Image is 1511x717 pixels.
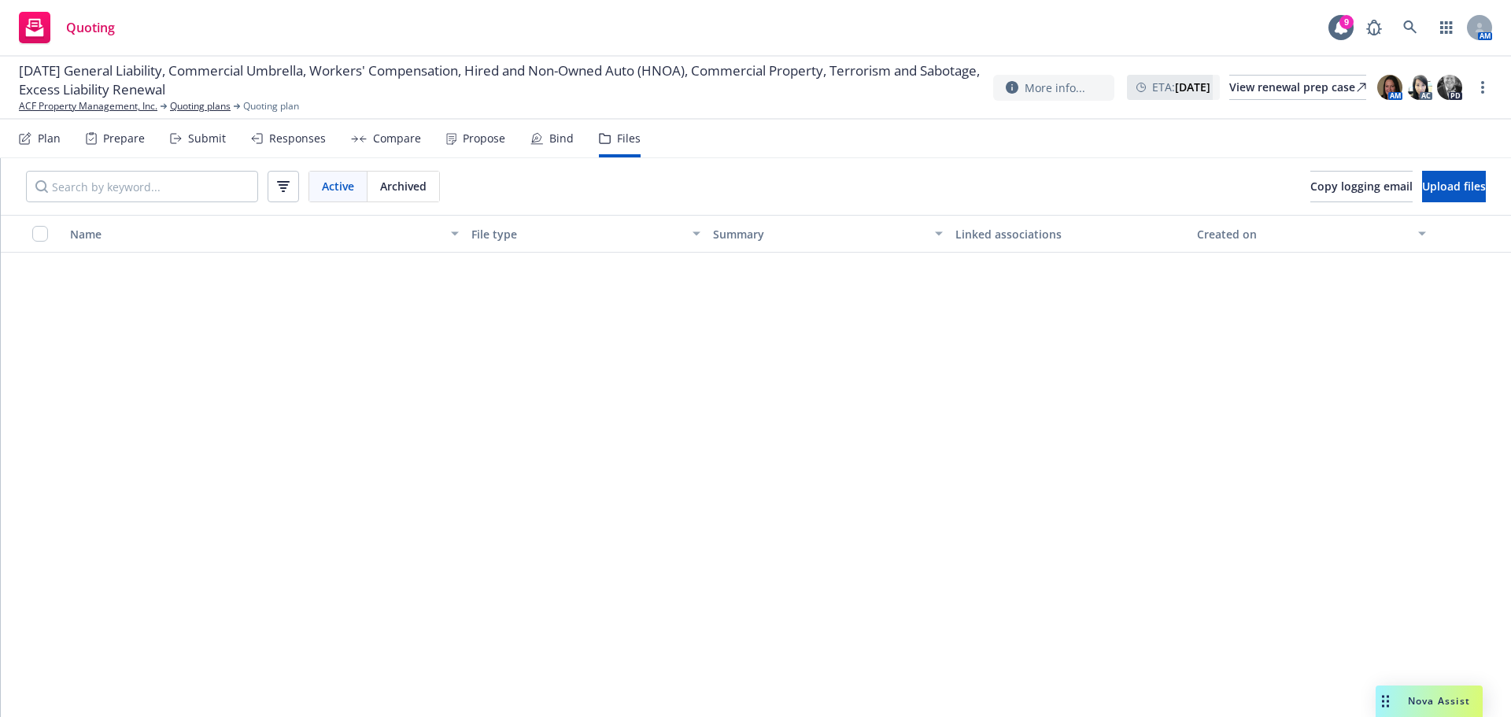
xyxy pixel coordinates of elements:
span: ETA : [1152,79,1210,95]
a: Report a Bug [1358,12,1390,43]
button: Copy logging email [1310,171,1413,202]
div: Name [70,226,441,242]
div: 9 [1339,15,1354,29]
strong: [DATE] [1175,79,1210,94]
button: Linked associations [949,215,1191,253]
button: Created on [1191,215,1432,253]
span: Quoting plan [243,99,299,113]
img: photo [1377,75,1402,100]
span: Copy logging email [1310,179,1413,194]
a: Quoting [13,6,121,50]
div: Drag to move [1376,686,1395,717]
a: Switch app [1431,12,1462,43]
span: Quoting [66,21,115,34]
img: photo [1437,75,1462,100]
span: Upload files [1422,179,1486,194]
span: More info... [1025,79,1085,96]
div: Bind [549,132,574,145]
div: Linked associations [955,226,1184,242]
div: Responses [269,132,326,145]
button: File type [465,215,707,253]
div: Plan [38,132,61,145]
img: photo [1407,75,1432,100]
div: Compare [373,132,421,145]
span: Archived [380,178,427,194]
div: File type [471,226,683,242]
span: Nova Assist [1408,694,1470,708]
div: Summary [713,226,925,242]
a: Search [1395,12,1426,43]
button: Nova Assist [1376,686,1483,717]
div: Files [617,132,641,145]
div: Submit [188,132,226,145]
div: View renewal prep case [1229,76,1366,99]
span: [DATE] General Liability, Commercial Umbrella, Workers' Compensation, Hired and Non-Owned Auto (H... [19,61,981,99]
button: Summary [707,215,948,253]
a: more [1473,78,1492,97]
a: ACF Property Management, Inc. [19,99,157,113]
span: Active [322,178,354,194]
button: Upload files [1422,171,1486,202]
a: Quoting plans [170,99,231,113]
button: Name [64,215,465,253]
input: Select all [32,226,48,242]
div: Prepare [103,132,145,145]
div: Propose [463,132,505,145]
button: More info... [993,75,1114,101]
div: Created on [1197,226,1409,242]
a: View renewal prep case [1229,75,1366,100]
input: Search by keyword... [26,171,258,202]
